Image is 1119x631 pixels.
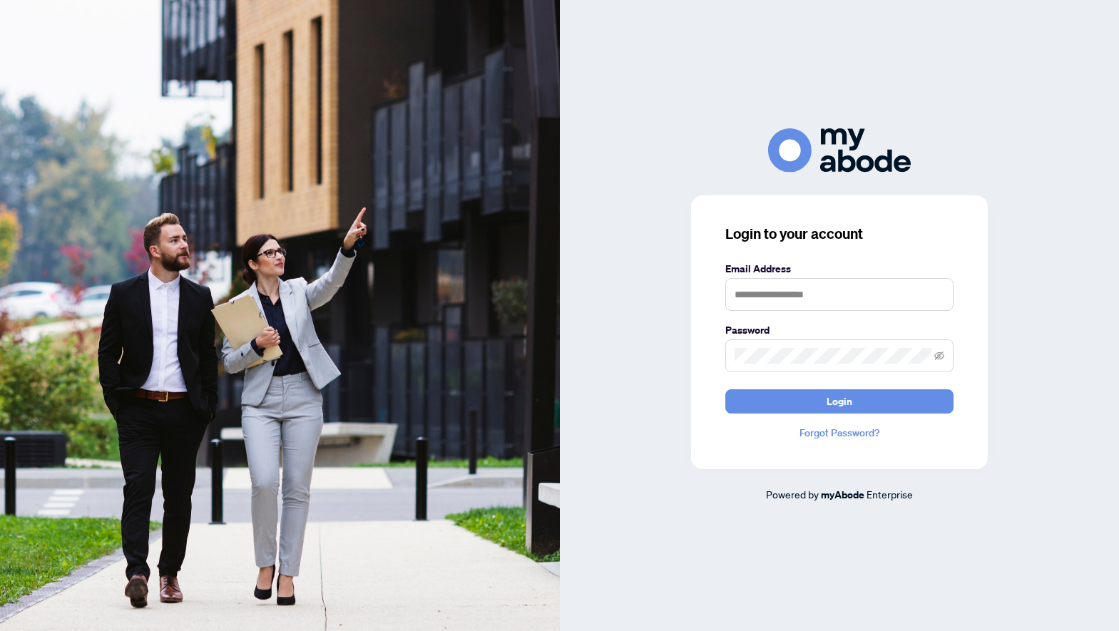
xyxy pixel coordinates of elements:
span: Powered by [766,488,819,501]
button: Login [725,389,954,414]
label: Password [725,322,954,338]
h3: Login to your account [725,224,954,244]
a: myAbode [821,487,864,503]
span: Enterprise [867,488,913,501]
a: Forgot Password? [725,425,954,441]
span: Login [827,390,852,413]
img: ma-logo [768,128,911,172]
span: eye-invisible [934,351,944,361]
label: Email Address [725,261,954,277]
